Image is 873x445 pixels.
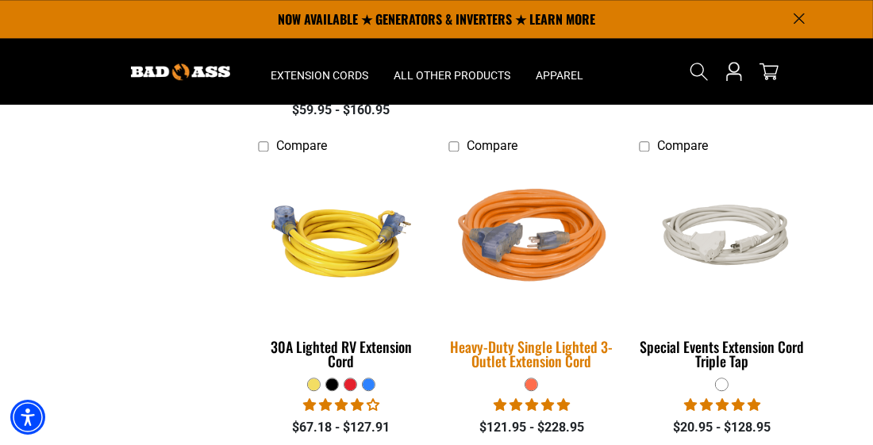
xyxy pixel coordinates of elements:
[448,340,615,368] div: Heavy-Duty Single Lighted 3-Outlet Extension Cord
[494,397,570,412] span: 5.00 stars
[639,418,806,437] div: $20.95 - $128.95
[394,68,510,82] span: All Other Products
[258,38,381,105] summary: Extension Cords
[639,162,806,378] a: white Special Events Extension Cord Triple Tap
[448,162,615,378] a: orange Heavy-Duty Single Lighted 3-Outlet Extension Cord
[271,68,368,82] span: Extension Cords
[686,59,712,84] summary: Search
[276,138,327,153] span: Compare
[381,38,523,105] summary: All Other Products
[448,418,615,437] div: $121.95 - $228.95
[523,38,596,105] summary: Apparel
[436,155,627,327] img: orange
[258,340,425,368] div: 30A Lighted RV Extension Cord
[636,190,808,293] img: white
[721,38,747,105] a: Open this option
[258,101,425,120] div: $59.95 - $160.95
[467,138,517,153] span: Compare
[639,340,806,368] div: Special Events Extension Cord Triple Tap
[10,400,45,435] div: Accessibility Menu
[131,63,230,80] img: Bad Ass Extension Cords
[303,397,379,412] span: 4.11 stars
[256,164,427,318] img: yellow
[258,162,425,378] a: yellow 30A Lighted RV Extension Cord
[684,397,760,412] span: 5.00 stars
[258,418,425,437] div: $67.18 - $127.91
[756,62,782,81] a: cart
[657,138,708,153] span: Compare
[536,68,583,82] span: Apparel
